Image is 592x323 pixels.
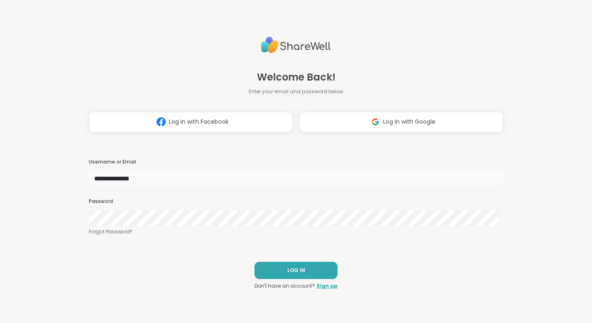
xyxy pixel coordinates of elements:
[257,70,335,85] span: Welcome Back!
[261,33,331,57] img: ShareWell Logo
[383,118,435,126] span: Log in with Google
[254,262,338,279] button: LOG IN
[169,118,229,126] span: Log in with Facebook
[89,159,503,166] h3: Username or Email
[153,114,169,129] img: ShareWell Logomark
[249,88,343,95] span: Enter your email and password below
[317,282,338,290] a: Sign up
[89,198,503,205] h3: Password
[299,112,503,132] button: Log in with Google
[368,114,383,129] img: ShareWell Logomark
[254,282,315,290] span: Don't have an account?
[287,267,305,274] span: LOG IN
[89,228,503,235] a: Forgot Password?
[89,112,293,132] button: Log in with Facebook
